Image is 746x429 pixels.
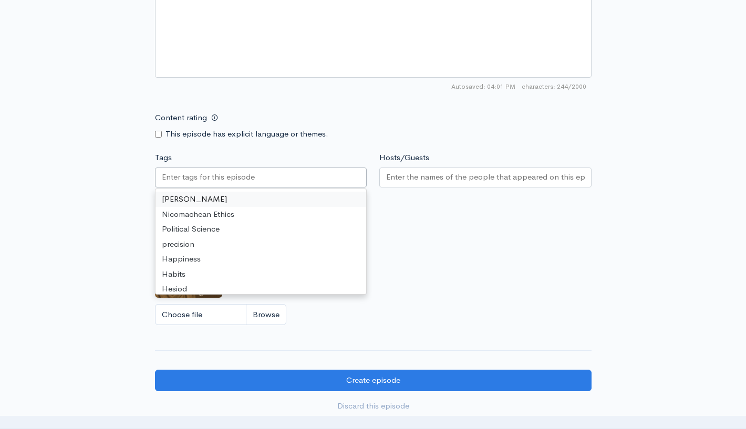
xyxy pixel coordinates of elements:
div: Happiness [156,252,367,267]
input: Create episode [155,370,592,391]
label: This episode has explicit language or themes. [165,128,328,140]
div: precision [156,237,367,252]
div: Political Science [156,222,367,237]
div: Hesiod [156,281,367,297]
span: Autosaved: 04:01 PM [451,82,515,91]
a: Discard this episode [155,395,592,417]
small: If no artwork is selected your default podcast artwork will be used [155,216,592,226]
label: Tags [155,152,172,164]
label: Hosts/Guests [379,152,429,164]
span: 244/2000 [522,82,586,91]
label: Content rating [155,107,207,129]
div: Nicomachean Ethics [156,207,367,222]
input: Enter tags for this episode [162,171,256,183]
div: Habits [156,267,367,282]
div: [PERSON_NAME] [156,192,367,207]
input: Enter the names of the people that appeared on this episode [386,171,585,183]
